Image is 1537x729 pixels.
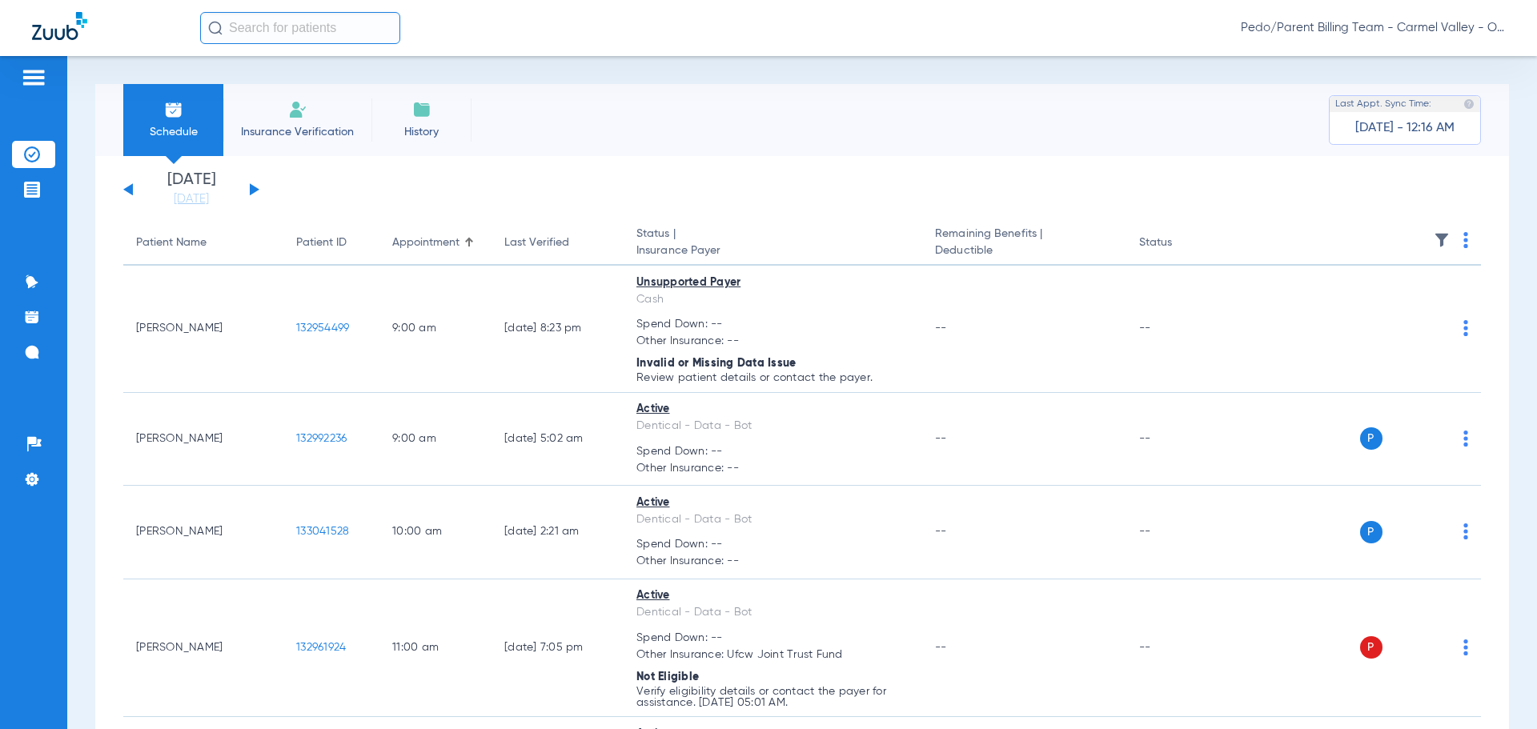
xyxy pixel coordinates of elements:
span: 133041528 [296,526,349,537]
td: 9:00 AM [379,393,492,487]
td: -- [1126,266,1234,393]
div: Dentical - Data - Bot [636,604,909,621]
span: 132954499 [296,322,349,334]
span: 132961924 [296,642,346,653]
div: Appointment [392,234,479,251]
div: Appointment [392,234,459,251]
span: Other Insurance: -- [636,333,909,350]
td: [DATE] 2:21 AM [492,486,624,579]
span: Last Appt. Sync Time: [1335,96,1431,112]
span: Pedo/Parent Billing Team - Carmel Valley - Ortho | The Super Dentists [1241,20,1505,36]
td: 11:00 AM [379,579,492,718]
span: Insurance Verification [235,124,359,140]
div: Last Verified [504,234,611,251]
div: Cash [636,291,909,308]
span: Other Insurance: -- [636,553,909,570]
img: Zuub Logo [32,12,87,40]
span: Insurance Payer [636,242,909,259]
div: Active [636,495,909,511]
p: Verify eligibility details or contact the payer for assistance. [DATE] 05:01 AM. [636,686,909,708]
span: Invalid or Missing Data Issue [636,358,796,369]
td: [DATE] 8:23 PM [492,266,624,393]
img: group-dot-blue.svg [1463,431,1468,447]
span: P [1360,427,1382,450]
span: -- [935,322,947,334]
div: Patient ID [296,234,367,251]
span: P [1360,636,1382,659]
td: [PERSON_NAME] [123,486,283,579]
div: Active [636,587,909,604]
span: Spend Down: -- [636,443,909,460]
input: Search for patients [200,12,400,44]
img: group-dot-blue.svg [1463,232,1468,248]
div: Active [636,401,909,418]
span: Other Insurance: -- [636,460,909,477]
span: 132992236 [296,433,347,444]
td: [PERSON_NAME] [123,393,283,487]
span: -- [935,526,947,537]
td: [PERSON_NAME] [123,266,283,393]
span: Spend Down: -- [636,536,909,553]
th: Status [1126,221,1234,266]
img: Schedule [164,100,183,119]
td: [DATE] 7:05 PM [492,579,624,718]
td: -- [1126,579,1234,718]
td: 10:00 AM [379,486,492,579]
th: Remaining Benefits | [922,221,1126,266]
th: Status | [624,221,922,266]
div: Dentical - Data - Bot [636,511,909,528]
span: Not Eligible [636,671,699,683]
img: History [412,100,431,119]
span: Spend Down: -- [636,630,909,647]
td: 9:00 AM [379,266,492,393]
td: [PERSON_NAME] [123,579,283,718]
div: Patient ID [296,234,347,251]
div: Patient Name [136,234,207,251]
img: group-dot-blue.svg [1463,639,1468,655]
img: group-dot-blue.svg [1463,320,1468,336]
div: Patient Name [136,234,271,251]
p: Review patient details or contact the payer. [636,372,909,383]
a: [DATE] [143,191,239,207]
img: Manual Insurance Verification [288,100,307,119]
span: Schedule [135,124,211,140]
div: Dentical - Data - Bot [636,418,909,435]
img: hamburger-icon [21,68,46,87]
span: P [1360,521,1382,543]
img: Search Icon [208,21,223,35]
img: last sync help info [1463,98,1475,110]
span: Spend Down: -- [636,316,909,333]
span: History [383,124,459,140]
span: -- [935,433,947,444]
li: [DATE] [143,172,239,207]
td: [DATE] 5:02 AM [492,393,624,487]
td: -- [1126,486,1234,579]
span: [DATE] - 12:16 AM [1355,120,1455,136]
span: Deductible [935,242,1113,259]
img: group-dot-blue.svg [1463,523,1468,539]
div: Unsupported Payer [636,274,909,291]
span: -- [935,642,947,653]
img: filter.svg [1434,232,1450,248]
span: Other Insurance: Ufcw Joint Trust Fund [636,647,909,663]
div: Last Verified [504,234,569,251]
td: -- [1126,393,1234,487]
